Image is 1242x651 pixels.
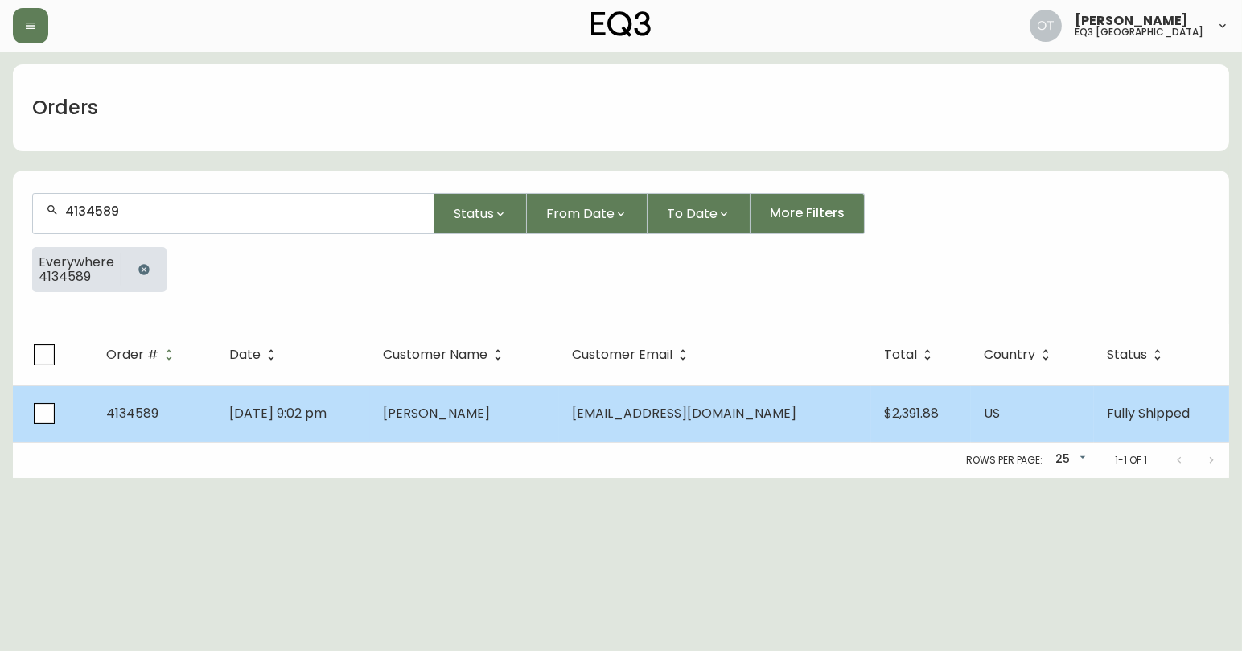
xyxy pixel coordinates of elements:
span: 4134589 [39,270,114,284]
span: Status [1107,348,1168,362]
span: Status [454,204,494,224]
span: More Filters [770,204,845,222]
span: Customer Email [572,348,693,362]
span: Date [229,350,261,360]
img: 5d4d18d254ded55077432b49c4cb2919 [1030,10,1062,42]
p: Rows per page: [966,453,1043,468]
span: Country [984,348,1056,362]
span: Total [884,348,938,362]
img: logo [591,11,651,37]
span: Customer Name [383,348,508,362]
span: 4134589 [106,404,158,422]
span: Status [1107,350,1147,360]
span: [PERSON_NAME] [1075,14,1188,27]
span: [PERSON_NAME] [383,404,490,422]
button: Status [434,193,527,234]
span: Order # [106,348,179,362]
span: Customer Email [572,350,672,360]
span: From Date [546,204,615,224]
span: Total [884,350,917,360]
button: More Filters [751,193,865,234]
span: Everywhere [39,255,114,270]
span: Fully Shipped [1107,404,1190,422]
h5: eq3 [GEOGRAPHIC_DATA] [1075,27,1203,37]
div: 25 [1049,447,1089,473]
button: From Date [527,193,648,234]
span: Order # [106,350,158,360]
span: To Date [667,204,718,224]
span: Customer Name [383,350,487,360]
span: [DATE] 9:02 pm [229,404,327,422]
span: $2,391.88 [884,404,939,422]
h1: Orders [32,94,98,122]
input: Search [65,204,421,219]
span: Country [984,350,1035,360]
span: [EMAIL_ADDRESS][DOMAIN_NAME] [572,404,796,422]
span: Date [229,348,282,362]
span: US [984,404,1000,422]
button: To Date [648,193,751,234]
p: 1-1 of 1 [1115,453,1147,468]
